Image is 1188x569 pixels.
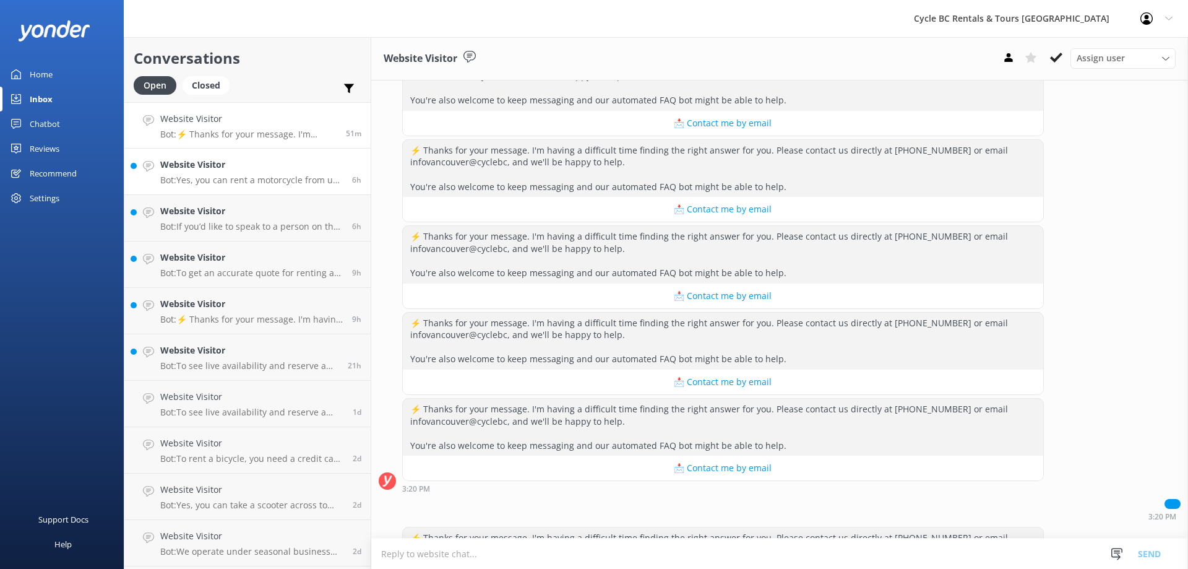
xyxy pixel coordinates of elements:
[124,288,371,334] a: Website VisitorBot:⚡ Thanks for your message. I'm having a difficult time finding the right answe...
[352,314,361,324] span: 06:50am 12-Aug-2025 (UTC -07:00) America/Tijuana
[402,484,1044,493] div: 03:20pm 12-Aug-2025 (UTC -07:00) America/Tijuana
[352,175,361,185] span: 10:08am 12-Aug-2025 (UTC -07:00) America/Tijuana
[1148,512,1181,521] div: 03:20pm 12-Aug-2025 (UTC -07:00) America/Tijuana
[160,314,343,325] p: Bot: ⚡ Thanks for your message. I'm having a difficult time finding the right answer for you. Ple...
[38,507,88,532] div: Support Docs
[403,226,1043,283] div: ⚡ Thanks for your message. I'm having a difficult time finding the right answer for you. Please c...
[403,53,1043,110] div: ⚡ Thanks for your message. I'm having a difficult time finding the right answer for you. Please c...
[403,370,1043,394] button: 📩 Contact me by email
[160,112,337,126] h4: Website Visitor
[124,474,371,520] a: Website VisitorBot:Yes, you can take a scooter across to [GEOGRAPHIC_DATA] on the ferry and retur...
[403,197,1043,222] button: 📩 Contact me by email
[160,546,343,557] p: Bot: We operate under seasonal business hours, which vary throughout the year. Please visit our C...
[403,111,1043,136] button: 📩 Contact me by email
[160,360,338,371] p: Bot: To see live availability and reserve a motorcycle, please check out our website at [URL][DOM...
[1070,48,1176,68] div: Assign User
[124,520,371,567] a: Website VisitorBot:We operate under seasonal business hours, which vary throughout the year. Plea...
[403,313,1043,370] div: ⚡ Thanks for your message. I'm having a difficult time finding the right answer for you. Please c...
[160,221,343,232] p: Bot: If you’d like to speak to a person on the Cycle BC team, please call [PHONE_NUMBER] or submi...
[160,483,343,497] h4: Website Visitor
[403,399,1043,456] div: ⚡ Thanks for your message. I'm having a difficult time finding the right answer for you. Please c...
[124,381,371,427] a: Website VisitorBot:To see live availability and reserve a motorcycle, please check out our websit...
[30,111,60,136] div: Chatbot
[160,204,343,218] h4: Website Visitor
[134,78,183,92] a: Open
[124,195,371,241] a: Website VisitorBot:If you’d like to speak to a person on the Cycle BC team, please call [PHONE_NU...
[402,485,430,493] strong: 3:20 PM
[183,78,236,92] a: Closed
[160,407,343,418] p: Bot: To see live availability and reserve a motorcycle, please check out our website at [URL][DOM...
[352,221,361,232] span: 10:03am 12-Aug-2025 (UTC -07:00) America/Tijuana
[384,51,457,67] h3: Website Visitor
[160,129,337,140] p: Bot: ⚡ Thanks for your message. I'm having a difficult time finding the right answer for you. Ple...
[160,175,343,186] p: Bot: Yes, you can rent a motorcycle from us. For riders with restricted licenses, we limit the bi...
[124,149,371,195] a: Website VisitorBot:Yes, you can rent a motorcycle from us. For riders with restricted licenses, w...
[19,20,90,41] img: yonder-white-logo.png
[1148,513,1176,521] strong: 3:20 PM
[403,284,1043,308] button: 📩 Contact me by email
[352,267,361,278] span: 07:17am 12-Aug-2025 (UTC -07:00) America/Tijuana
[160,344,338,357] h4: Website Visitor
[30,136,59,161] div: Reviews
[54,532,72,557] div: Help
[160,267,343,279] p: Bot: To get an accurate quote for renting a BMW F 750 GS Low, including CDW and luggage, for your...
[124,102,371,149] a: Website VisitorBot:⚡ Thanks for your message. I'm having a difficult time finding the right answe...
[353,546,361,557] span: 08:43am 10-Aug-2025 (UTC -07:00) America/Tijuana
[348,360,361,371] span: 07:04pm 11-Aug-2025 (UTC -07:00) America/Tijuana
[134,46,361,70] h2: Conversations
[124,334,371,381] a: Website VisitorBot:To see live availability and reserve a motorcycle, please check out our websit...
[160,437,343,450] h4: Website Visitor
[346,128,361,139] span: 03:26pm 12-Aug-2025 (UTC -07:00) America/Tijuana
[160,453,343,464] p: Bot: To rent a bicycle, you need a credit card and a piece of government-issued photo identificat...
[134,76,176,95] div: Open
[160,500,343,511] p: Bot: Yes, you can take a scooter across to [GEOGRAPHIC_DATA] on the ferry and return to [GEOGRAPH...
[30,62,53,87] div: Home
[183,76,230,95] div: Closed
[160,297,343,311] h4: Website Visitor
[124,427,371,474] a: Website VisitorBot:To rent a bicycle, you need a credit card and a piece of government-issued pho...
[403,140,1043,197] div: ⚡ Thanks for your message. I'm having a difficult time finding the right answer for you. Please c...
[160,251,343,264] h4: Website Visitor
[1077,51,1125,65] span: Assign user
[160,390,343,404] h4: Website Visitor
[30,87,53,111] div: Inbox
[353,453,361,464] span: 03:44pm 10-Aug-2025 (UTC -07:00) America/Tijuana
[124,241,371,288] a: Website VisitorBot:To get an accurate quote for renting a BMW F 750 GS Low, including CDW and lug...
[160,158,343,172] h4: Website Visitor
[160,529,343,543] h4: Website Visitor
[353,407,361,417] span: 11:59am 11-Aug-2025 (UTC -07:00) America/Tijuana
[353,500,361,510] span: 03:03pm 10-Aug-2025 (UTC -07:00) America/Tijuana
[30,161,77,186] div: Recommend
[30,186,59,211] div: Settings
[403,456,1043,480] button: 📩 Contact me by email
